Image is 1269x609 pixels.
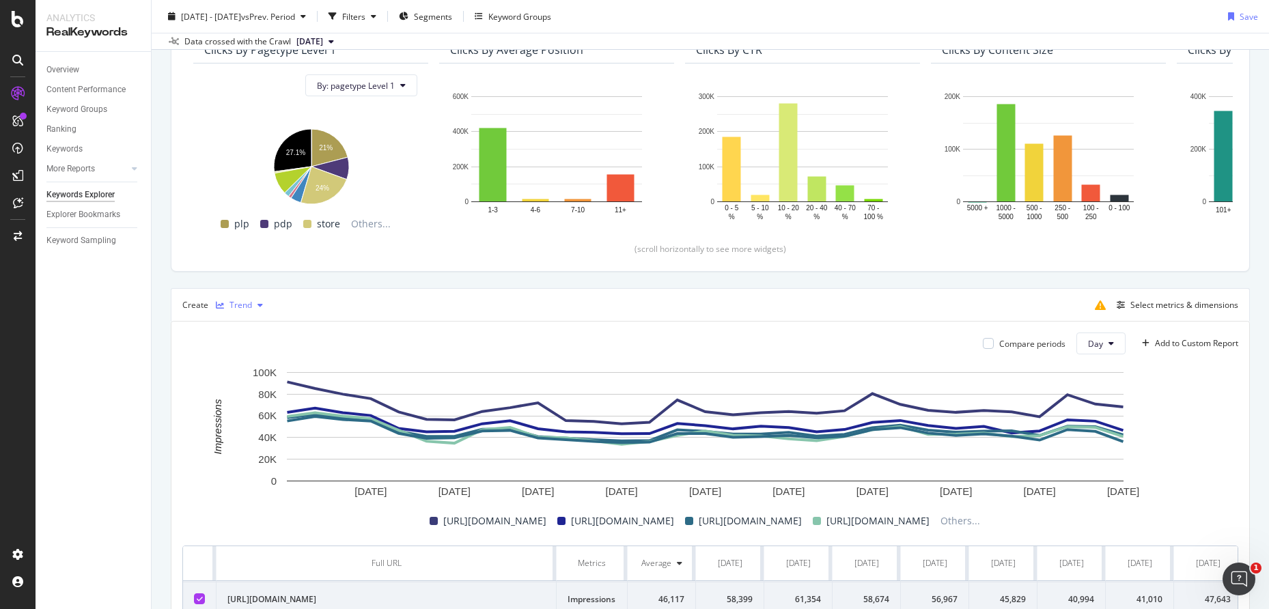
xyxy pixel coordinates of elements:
[689,486,721,498] text: [DATE]
[1023,486,1055,498] text: [DATE]
[46,233,141,248] a: Keyword Sampling
[46,142,83,156] div: Keywords
[46,208,141,222] a: Explorer Bookmarks
[464,198,469,206] text: 0
[1216,206,1231,214] text: 101+
[1088,338,1103,350] span: Day
[163,5,311,27] button: [DATE] - [DATE]vsPrev. Period
[46,162,128,176] a: More Reports
[999,338,1065,350] div: Compare periods
[46,233,116,248] div: Keyword Sampling
[46,83,126,97] div: Content Performance
[274,216,292,232] span: pdp
[258,388,277,400] text: 80K
[718,557,742,569] div: [DATE]
[46,83,141,97] a: Content Performance
[1048,593,1094,606] div: 40,994
[778,204,800,212] text: 10 - 20
[571,206,585,214] text: 7-10
[1083,204,1099,212] text: 100 -
[707,593,753,606] div: 58,399
[271,475,277,487] text: 0
[296,36,323,48] span: 2023 Sep. 17th
[46,63,141,77] a: Overview
[1223,563,1255,595] iframe: Intercom live chat
[775,593,821,606] div: 61,354
[1185,593,1231,606] div: 47,643
[806,204,828,212] text: 20 - 40
[923,557,947,569] div: [DATE]
[182,365,1228,502] div: A chart.
[945,93,961,100] text: 200K
[453,93,469,100] text: 600K
[1107,486,1139,498] text: [DATE]
[980,593,1026,606] div: 45,829
[843,593,889,606] div: 58,674
[1085,213,1097,221] text: 250
[641,557,671,569] div: Average
[46,162,95,176] div: More Reports
[488,10,551,22] div: Keyword Groups
[291,33,339,50] button: [DATE]
[699,93,715,100] text: 300K
[258,410,277,422] text: 60K
[258,431,277,443] text: 40K
[1251,563,1261,573] span: 1
[46,102,107,117] div: Keyword Groups
[854,557,879,569] div: [DATE]
[945,145,961,153] text: 100K
[1190,93,1207,100] text: 400K
[842,213,848,221] text: %
[867,204,879,212] text: 70 -
[999,213,1014,221] text: 5000
[46,63,79,77] div: Overview
[699,128,715,136] text: 200K
[46,25,140,40] div: RealKeywords
[414,10,452,22] span: Segments
[710,198,714,206] text: 0
[1108,204,1130,212] text: 0 - 100
[453,163,469,171] text: 200K
[1240,10,1258,22] div: Save
[813,213,820,221] text: %
[1027,204,1042,212] text: 500 -
[1202,198,1206,206] text: 0
[204,122,417,206] div: A chart.
[1136,332,1238,354] button: Add to Custom Report
[253,367,277,378] text: 100K
[443,513,546,529] span: [URL][DOMAIN_NAME]
[46,122,141,137] a: Ranking
[864,213,883,221] text: 100 %
[942,89,1155,222] div: A chart.
[531,206,541,214] text: 4-6
[46,188,115,202] div: Keywords Explorer
[316,185,329,193] text: 24%
[469,5,557,27] button: Keyword Groups
[639,593,684,606] div: 46,117
[571,513,674,529] span: [URL][DOMAIN_NAME]
[286,150,305,157] text: 27.1%
[940,486,972,498] text: [DATE]
[210,294,268,316] button: Trend
[696,89,909,222] svg: A chart.
[835,204,856,212] text: 40 - 70
[1223,5,1258,27] button: Save
[699,513,802,529] span: [URL][DOMAIN_NAME]
[393,5,458,27] button: Segments
[725,204,738,212] text: 0 - 5
[751,204,769,212] text: 5 - 10
[317,80,395,91] span: By: pagetype Level 1
[227,557,545,569] div: Full URL
[991,557,1016,569] div: [DATE]
[826,513,930,529] span: [URL][DOMAIN_NAME]
[699,163,715,171] text: 100K
[212,399,223,454] text: Impressions
[258,453,277,465] text: 20K
[856,486,889,498] text: [DATE]
[786,557,811,569] div: [DATE]
[522,486,554,498] text: [DATE]
[967,204,988,212] text: 5000 +
[346,216,396,232] span: Others...
[305,74,417,96] button: By: pagetype Level 1
[912,593,958,606] div: 56,967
